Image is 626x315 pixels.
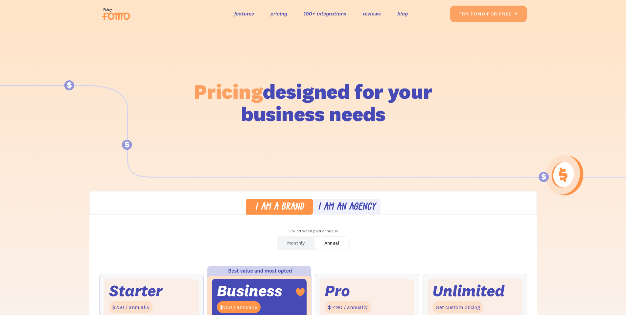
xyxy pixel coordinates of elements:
[270,9,287,18] a: pricing
[194,80,433,125] h1: designed for your business needs
[450,6,527,22] a: try fomo for free
[109,301,153,313] div: $250 / annually
[432,301,483,313] div: Get custom pricing
[318,203,376,212] div: I am an agency
[432,284,505,298] div: Unlimited
[217,301,261,313] div: $750 / annually
[397,9,408,18] a: blog
[194,79,263,104] span: Pricing
[217,284,282,298] div: Business
[234,9,254,18] a: features
[324,238,339,248] div: Annual
[325,301,371,313] div: $1490 / annually
[513,11,519,17] span: 
[109,284,162,298] div: Starter
[255,203,304,212] div: I am a brand
[325,284,350,298] div: Pro
[363,9,381,18] a: reviews
[89,226,537,236] div: 17% off when paid annually
[287,238,305,248] div: Monthly
[304,9,346,18] a: 100+ integrations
